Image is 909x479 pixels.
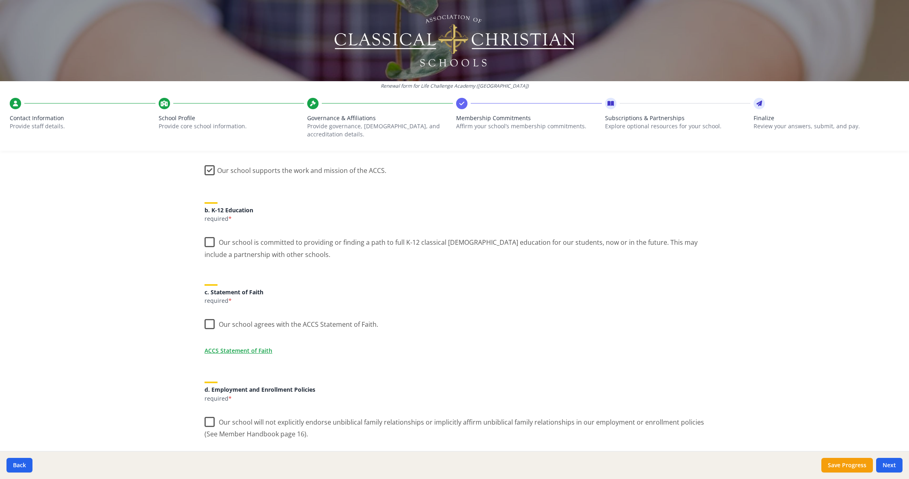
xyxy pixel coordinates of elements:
span: Contact Information [10,114,155,122]
label: Our school will not explicitly endorse unbiblical family relationships or implicitly affirm unbib... [205,412,704,439]
p: Provide core school information. [159,122,304,130]
label: Our school supports the work and mission of the ACCS. [205,160,386,177]
p: Affirm your school’s membership commitments. [456,122,602,130]
label: Our school agrees with the ACCS Statement of Faith. [205,314,378,331]
h5: c. Statement of Faith [205,289,704,295]
p: required [205,297,704,305]
span: Governance & Affiliations [307,114,453,122]
button: Back [6,458,32,473]
button: Save Progress [821,458,873,473]
p: Review your answers, submit, and pay. [754,122,899,130]
a: ACCS Statement of Faith [205,346,272,355]
span: Membership Commitments [456,114,602,122]
p: Provide governance, [DEMOGRAPHIC_DATA], and accreditation details. [307,122,453,138]
h5: d. Employment and Enrollment Policies [205,386,704,393]
p: required [205,395,704,403]
label: Our school is committed to providing or finding a path to full K-12 classical [DEMOGRAPHIC_DATA] ... [205,232,704,259]
span: Finalize [754,114,899,122]
p: required [205,215,704,223]
button: Next [876,458,903,473]
p: Explore optional resources for your school. [605,122,751,130]
h5: b. K-12 Education [205,207,704,213]
span: School Profile [159,114,304,122]
p: Provide staff details. [10,122,155,130]
img: Logo [333,12,576,69]
span: Subscriptions & Partnerships [605,114,751,122]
